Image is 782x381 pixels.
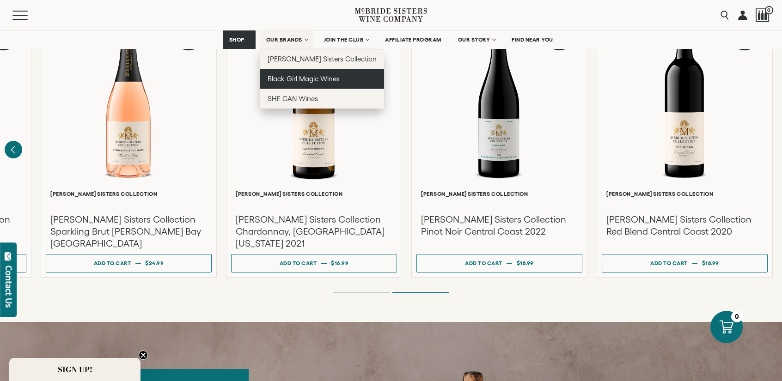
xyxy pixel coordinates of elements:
[506,30,559,49] a: FIND NEAR YOU
[465,256,502,270] div: Add to cart
[458,36,490,43] span: OUR STORY
[139,351,148,360] button: Close teaser
[12,11,46,20] button: Mobile Menu Trigger
[266,36,302,43] span: OUR BRANDS
[280,256,317,270] div: Add to cart
[50,213,207,249] h3: [PERSON_NAME] Sisters Collection Sparkling Brut [PERSON_NAME] Bay [GEOGRAPHIC_DATA]
[260,49,385,69] a: [PERSON_NAME] Sisters Collection
[236,191,392,197] h6: [PERSON_NAME] Sisters Collection
[268,95,318,103] span: SHE CAN Wines
[602,254,768,272] button: Add to cart $18.99
[268,55,377,63] span: [PERSON_NAME] Sisters Collection
[58,364,92,375] span: SIGN UP!
[50,191,207,197] h6: [PERSON_NAME] Sisters Collection
[94,256,131,270] div: Add to cart
[606,191,763,197] h6: [PERSON_NAME] Sisters Collection
[702,260,719,266] span: $18.99
[765,6,773,14] span: 0
[324,36,364,43] span: JOIN THE CLUB
[5,141,22,158] button: Previous
[223,30,256,49] a: SHOP
[331,260,348,266] span: $16.99
[229,36,245,43] span: SHOP
[650,256,688,270] div: Add to cart
[260,30,313,49] a: OUR BRANDS
[731,311,743,322] div: 0
[260,69,385,89] a: Black Girl Magic Wines
[421,191,578,197] h6: [PERSON_NAME] Sisters Collection
[260,89,385,109] a: SHE CAN Wines
[385,36,441,43] span: AFFILIATE PROGRAM
[597,5,773,278] a: Red Best Seller McBride Sisters Collection Red Blend Central Coast [PERSON_NAME] Sisters Collecti...
[421,213,578,237] h3: [PERSON_NAME] Sisters Collection Pinot Noir Central Coast 2022
[4,266,13,308] div: Contact Us
[9,358,141,381] div: SIGN UP!Close teaser
[517,260,534,266] span: $18.99
[452,30,501,49] a: OUR STORY
[318,30,375,49] a: JOIN THE CLUB
[236,213,392,249] h3: [PERSON_NAME] Sisters Collection Chardonnay, [GEOGRAPHIC_DATA][US_STATE] 2021
[379,30,447,49] a: AFFILIATE PROGRAM
[145,260,164,266] span: $24.99
[606,213,763,237] h3: [PERSON_NAME] Sisters Collection Red Blend Central Coast 2020
[268,75,340,83] span: Black Girl Magic Wines
[512,36,553,43] span: FIND NEAR YOU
